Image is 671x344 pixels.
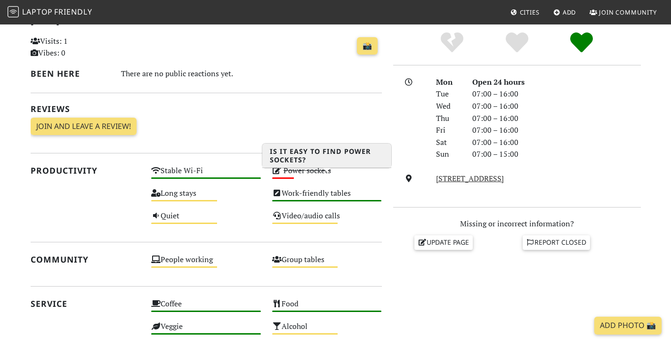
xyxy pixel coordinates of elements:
[467,76,647,88] div: Open 24 hours
[146,186,267,209] div: Long stays
[31,166,140,176] h2: Productivity
[520,8,540,16] span: Cities
[563,8,576,16] span: Add
[599,8,657,16] span: Join Community
[420,31,485,55] div: No
[8,6,19,17] img: LaptopFriendly
[430,148,466,160] div: Sun
[121,67,382,80] div: There are no public reactions yet.
[146,164,267,186] div: Stable Wi-Fi
[586,4,661,21] a: Join Community
[523,235,590,249] a: Report closed
[430,136,466,149] div: Sat
[146,320,267,342] div: Veggie
[467,136,647,149] div: 07:00 – 16:00
[267,186,388,209] div: Work-friendly tables
[430,88,466,100] div: Tue
[267,209,388,232] div: Video/audio calls
[267,253,388,275] div: Group tables
[54,7,92,17] span: Friendly
[267,320,388,342] div: Alcohol
[549,31,614,55] div: Definitely!
[430,124,466,136] div: Fri
[507,4,543,21] a: Cities
[467,148,647,160] div: 07:00 – 15:00
[467,124,647,136] div: 07:00 – 16:00
[550,4,580,21] a: Add
[430,100,466,112] div: Wed
[262,144,391,168] h3: Is it easy to find power sockets?
[467,112,647,125] div: 07:00 – 16:00
[283,165,331,176] s: Power sockets
[31,299,140,309] h2: Service
[8,4,92,21] a: LaptopFriendly LaptopFriendly
[31,35,140,59] p: Visits: 1 Vibes: 0
[31,69,110,79] h2: Been here
[146,209,267,232] div: Quiet
[31,118,137,136] a: Join and leave a review!
[31,255,140,264] h2: Community
[414,235,473,249] a: Update page
[357,37,378,55] a: 📸
[267,297,388,320] div: Food
[146,253,267,275] div: People working
[146,297,267,320] div: Coffee
[467,88,647,100] div: 07:00 – 16:00
[467,100,647,112] div: 07:00 – 16:00
[22,7,53,17] span: Laptop
[436,173,504,184] a: [STREET_ADDRESS]
[430,112,466,125] div: Thu
[430,76,466,88] div: Mon
[31,104,382,114] h2: Reviews
[485,31,550,55] div: Yes
[594,317,662,335] a: Add Photo 📸
[393,218,641,230] p: Missing or incorrect information?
